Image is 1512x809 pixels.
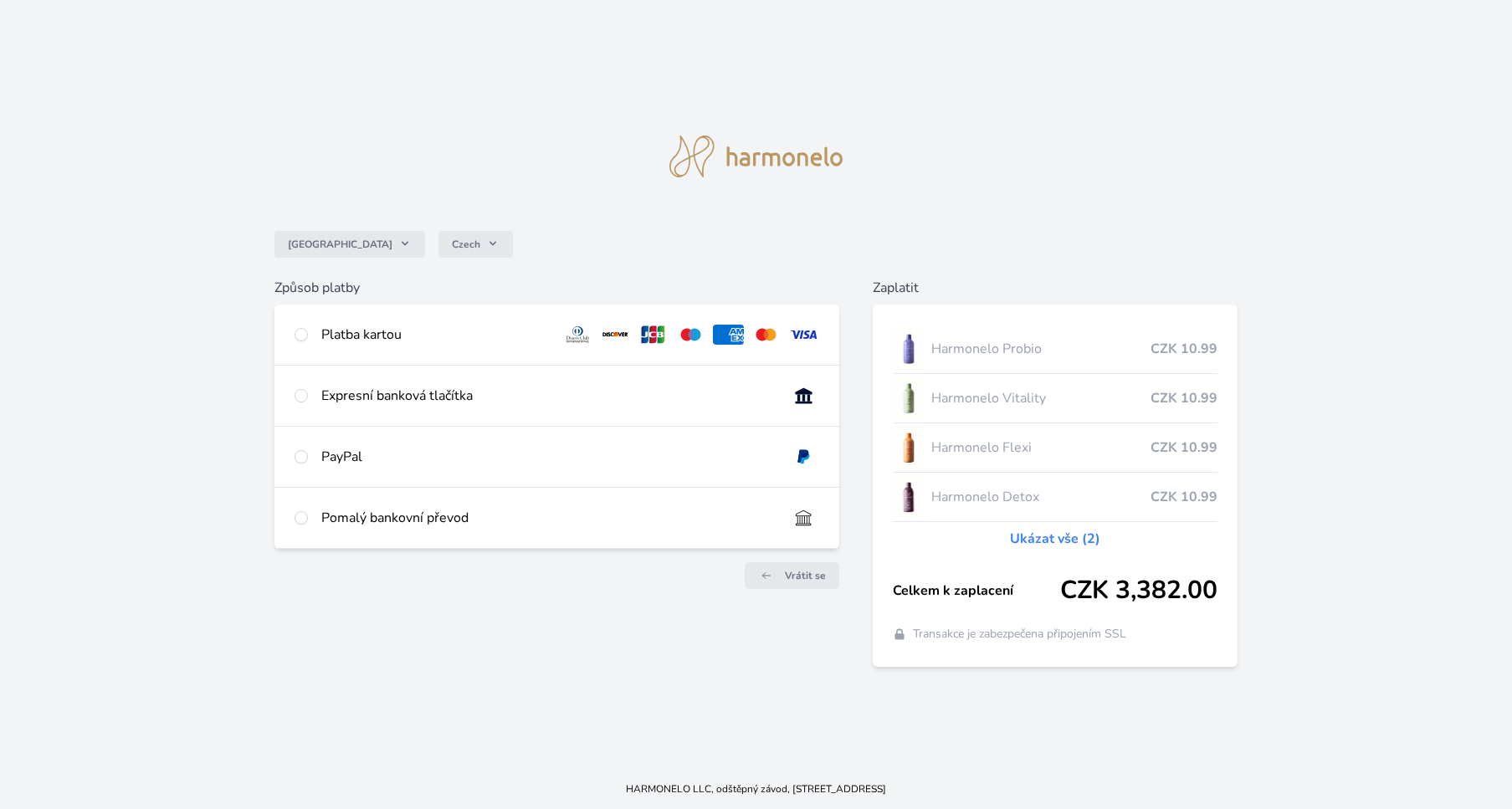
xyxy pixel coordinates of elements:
[745,562,839,589] a: Vrátit se
[321,386,775,406] div: Expresní banková tlačítka
[321,325,549,345] div: Platba kartou
[931,388,1151,408] span: Harmonelo Vitality
[751,325,782,345] img: mc.svg
[931,487,1151,507] span: Harmonelo Detox
[321,508,775,528] div: Pomalý bankovní převod
[788,325,819,345] img: visa.svg
[321,447,775,467] div: PayPal
[1151,339,1217,359] span: CZK 10.99
[913,626,1126,643] span: Transakce je zabezpečena připojením SSL
[1151,388,1217,408] span: CZK 10.99
[274,278,839,298] h6: Způsob platby
[788,447,819,467] img: paypal.svg
[931,438,1151,458] span: Harmonelo Flexi
[788,386,819,406] img: onlineBanking_CZ.svg
[1010,529,1100,549] a: Ukázat vše (2)
[893,377,925,419] img: CLEAN_VITALITY_se_stinem_x-lo.jpg
[1151,438,1217,458] span: CZK 10.99
[675,325,706,345] img: maestro.svg
[669,136,843,177] img: logo.svg
[893,427,925,469] img: CLEAN_FLEXI_se_stinem_x-hi_(1)-lo.jpg
[452,238,480,251] span: Czech
[1151,487,1217,507] span: CZK 10.99
[1060,576,1217,606] span: CZK 3,382.00
[274,231,425,258] button: [GEOGRAPHIC_DATA]
[600,325,631,345] img: discover.svg
[893,476,925,518] img: DETOX_se_stinem_x-lo.jpg
[788,508,819,528] img: bankTransfer_IBAN.svg
[713,325,744,345] img: amex.svg
[873,278,1238,298] h6: Zaplatit
[893,328,925,370] img: CLEAN_PROBIO_se_stinem_x-lo.jpg
[562,325,593,345] img: diners.svg
[438,231,513,258] button: Czech
[931,339,1151,359] span: Harmonelo Probio
[893,581,1061,601] span: Celkem k zaplacení
[638,325,669,345] img: jcb.svg
[785,569,826,582] span: Vrátit se
[288,238,392,251] span: [GEOGRAPHIC_DATA]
